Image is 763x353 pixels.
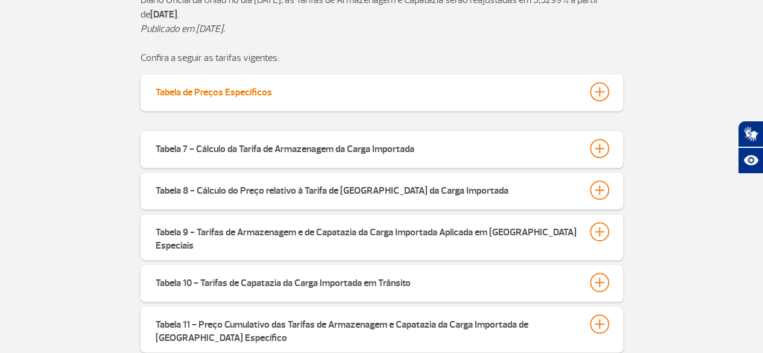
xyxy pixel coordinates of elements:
button: Tabela 9 - Tarifas de Armazenagem e de Capatazia da Carga Importada Aplicada em [GEOGRAPHIC_DATA]... [155,221,609,253]
div: Tabela 11 - Preço Cumulativo das Tarifas de Armazenagem e Capatazia da Carga Importada de [GEOGRA... [156,314,578,345]
p: Confira a seguir as tarifas vigentes: [141,51,623,65]
div: Tabela 7 - Cálculo da Tarifa de Armazenagem da Carga Importada [156,139,414,156]
button: Tabela 7 - Cálculo da Tarifa de Armazenagem da Carga Importada [155,138,609,159]
div: Plugin de acessibilidade da Hand Talk. [738,121,763,174]
div: Tabela 9 - Tarifas de Armazenagem e de Capatazia da Carga Importada Aplicada em [GEOGRAPHIC_DATA]... [156,222,578,252]
button: Tabela de Preços Específicos [155,81,609,102]
div: Tabela 10 - Tarifas de Capatazia da Carga Importada em Trânsito [156,273,411,290]
strong: [DATE] [150,8,177,21]
button: Abrir tradutor de língua de sinais. [738,121,763,147]
button: Tabela 10 - Tarifas de Capatazia da Carga Importada em Trânsito [155,272,609,293]
button: Abrir recursos assistivos. [738,147,763,174]
em: Publicado em [DATE]. [141,23,225,35]
div: Tabela 8 - Cálculo do Preço relativo à Tarifa de [GEOGRAPHIC_DATA] da Carga Importada [156,180,508,197]
div: Tabela de Preços Específicos [156,82,272,99]
button: Tabela 8 - Cálculo do Preço relativo à Tarifa de [GEOGRAPHIC_DATA] da Carga Importada [155,180,609,200]
button: Tabela 11 - Preço Cumulativo das Tarifas de Armazenagem e Capatazia da Carga Importada de [GEOGRA... [155,314,609,345]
